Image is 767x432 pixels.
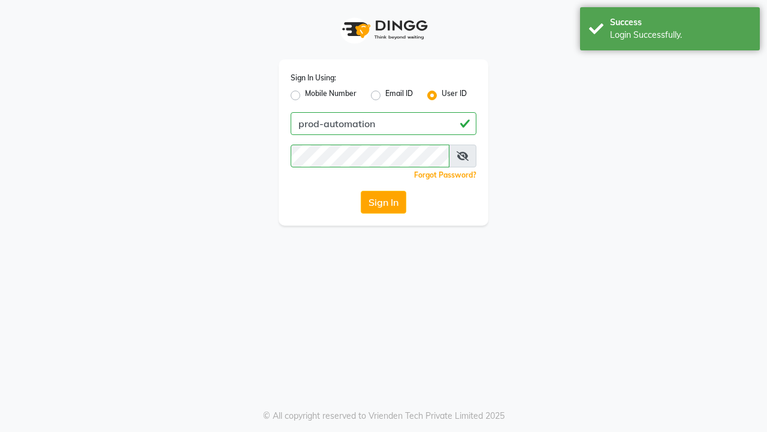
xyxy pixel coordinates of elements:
[610,29,751,41] div: Login Successfully.
[336,12,431,47] img: logo1.svg
[361,191,406,214] button: Sign In
[385,88,413,103] label: Email ID
[610,16,751,29] div: Success
[291,145,449,167] input: Username
[414,170,476,179] a: Forgot Password?
[305,88,357,103] label: Mobile Number
[291,73,336,83] label: Sign In Using:
[442,88,467,103] label: User ID
[291,112,476,135] input: Username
